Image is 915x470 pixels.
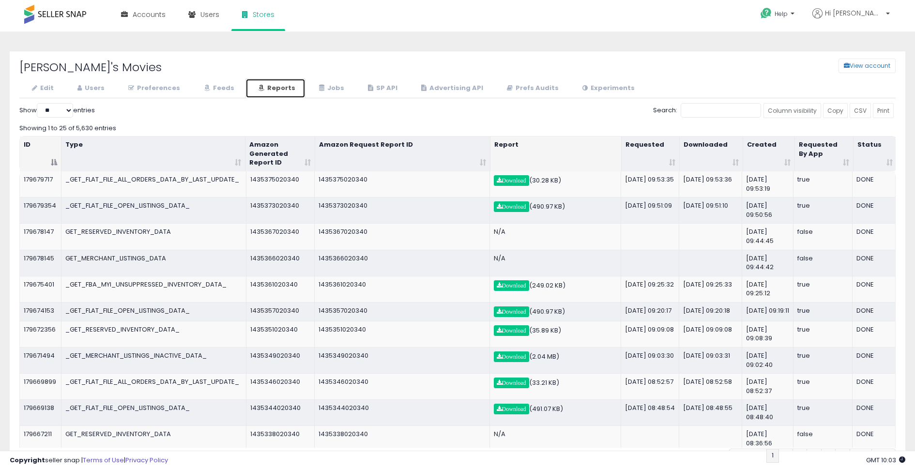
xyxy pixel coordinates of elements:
td: GET_MERCHANT_LISTINGS_DATA [61,250,246,276]
a: Column visibility [763,103,821,118]
a: Download [494,306,529,317]
td: [DATE] 09:50:56 [742,197,793,223]
td: [DATE] 09:44:45 [742,223,793,249]
td: _GET_FBA_MYI_UNSUPPRESSED_INVENTORY_DATA_ [61,276,246,302]
td: 1435366020340 [315,250,490,276]
span: Accounts [133,10,166,19]
a: Advertising API [409,78,493,98]
td: 179671494 [20,347,61,373]
td: 179674153 [20,302,61,321]
td: [DATE] 09:51:10 [679,197,743,223]
td: _GET_FLAT_FILE_ALL_ORDERS_DATA_BY_LAST_UPDATE_ [61,373,246,399]
td: 1435344020340 [246,399,315,425]
td: 179678145 [20,250,61,276]
div: seller snap | | [10,456,168,465]
td: DONE [853,302,895,321]
td: 179672356 [20,321,61,347]
a: 3 [793,449,807,463]
td: true [793,373,853,399]
a: Download [494,378,529,388]
td: [DATE] 09:53:36 [679,171,743,197]
a: 226 [850,449,872,463]
span: Hi [PERSON_NAME] [825,8,883,18]
a: Feeds [191,78,244,98]
td: 1435346020340 [246,373,315,399]
a: Download [494,404,529,414]
span: Print [877,106,889,115]
td: [DATE] 09:25:32 [621,276,679,302]
td: 179678147 [20,223,61,249]
span: Help [775,10,788,18]
span: Stores [253,10,274,19]
td: (35.89 KB) [490,321,621,347]
td: [DATE] 09:44:42 [742,250,793,276]
td: DONE [853,276,895,302]
td: _GET_MERCHANT_LISTINGS_INACTIVE_DATA_ [61,347,246,373]
td: 1435357020340 [246,302,315,321]
td: [DATE] 09:09:08 [621,321,679,347]
input: Search: [681,103,761,118]
td: N/A [490,250,621,276]
td: _GET_FLAT_FILE_OPEN_LISTINGS_DATA_ [61,302,246,321]
td: DONE [853,321,895,347]
td: N/A [490,223,621,249]
span: Copy [827,106,843,115]
td: [DATE] 08:48:54 [621,399,679,425]
td: 1435349020340 [315,347,490,373]
div: Showing 1 to 25 of 5,630 entries [19,120,896,133]
th: ID: activate to sort column descending [20,136,61,172]
td: 1435366020340 [246,250,315,276]
span: CSV [854,106,867,115]
a: Download [494,175,529,186]
td: [DATE] 09:03:30 [621,347,679,373]
td: (33.21 KB) [490,373,621,399]
td: 179669138 [20,399,61,425]
td: [DATE] 09:20:17 [621,302,679,321]
select: Showentries [37,103,73,118]
td: DONE [853,197,895,223]
td: [DATE] 09:09:08 [679,321,743,347]
a: Download [494,325,529,336]
td: [DATE] 09:25:33 [679,276,743,302]
a: 2 [778,449,793,463]
a: Next [871,449,896,463]
td: true [793,347,853,373]
td: DONE [853,250,895,276]
td: [DATE] 09:03:31 [679,347,743,373]
td: (490.97 KB) [490,197,621,223]
a: Edit [19,78,64,98]
a: Privacy Policy [125,455,168,465]
td: true [793,276,853,302]
td: _GET_FLAT_FILE_OPEN_LISTINGS_DATA_ [61,197,246,223]
a: 1 [766,449,779,463]
i: Get Help [760,7,772,19]
td: 1435338020340 [246,425,315,452]
a: … [835,449,850,463]
a: Download [494,280,529,291]
td: 1435361020340 [315,276,490,302]
td: [DATE] 08:48:40 [742,399,793,425]
a: Experiments [570,78,645,98]
a: 4 [807,449,822,463]
td: 1435373020340 [315,197,490,223]
td: [DATE] 08:48:55 [679,399,743,425]
span: Download [497,354,526,360]
td: _GET_FLAT_FILE_OPEN_LISTINGS_DATA_ [61,399,246,425]
td: 179679717 [20,171,61,197]
td: 1435349020340 [246,347,315,373]
a: Preferences [116,78,190,98]
th: Downloaded: activate to sort column ascending [680,136,743,172]
td: true [793,197,853,223]
td: [DATE] 09:51:09 [621,197,679,223]
td: 179667211 [20,425,61,452]
a: Terms of Use [83,455,124,465]
a: Jobs [306,78,354,98]
th: Created: activate to sort column ascending [743,136,795,172]
td: [DATE] 09:53:35 [621,171,679,197]
td: 1435367020340 [315,223,490,249]
td: [DATE] 09:08:39 [742,321,793,347]
td: 1435346020340 [315,373,490,399]
td: DONE [853,425,895,452]
a: Users [65,78,115,98]
td: [DATE] 09:25:12 [742,276,793,302]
